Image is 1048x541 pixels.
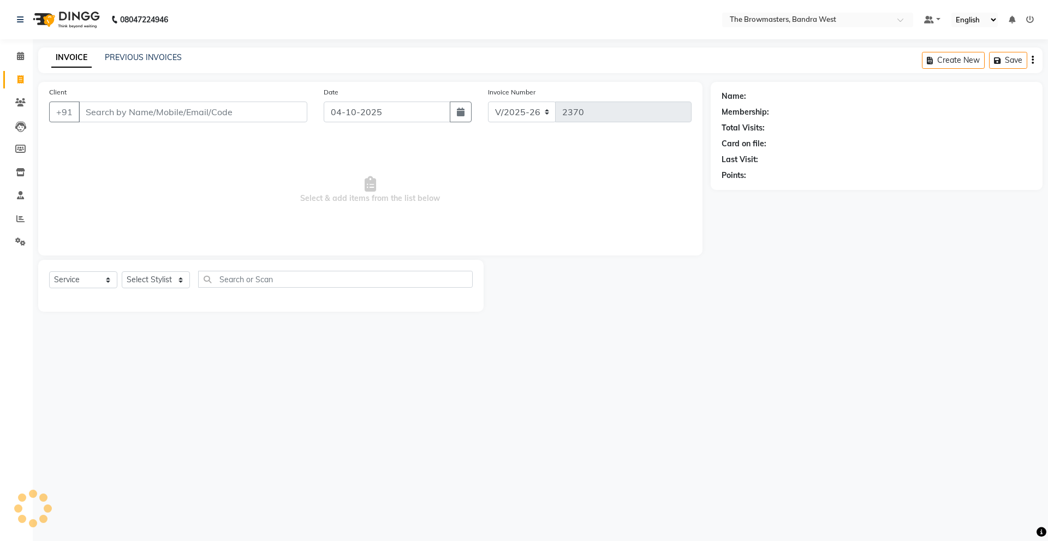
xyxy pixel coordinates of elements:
[120,4,168,35] b: 08047224946
[722,91,746,102] div: Name:
[49,102,80,122] button: +91
[989,52,1027,69] button: Save
[49,135,692,245] span: Select & add items from the list below
[28,4,103,35] img: logo
[722,122,765,134] div: Total Visits:
[79,102,307,122] input: Search by Name/Mobile/Email/Code
[105,52,182,62] a: PREVIOUS INVOICES
[722,154,758,165] div: Last Visit:
[324,87,338,97] label: Date
[198,271,473,288] input: Search or Scan
[722,170,746,181] div: Points:
[722,106,769,118] div: Membership:
[722,138,766,150] div: Card on file:
[49,87,67,97] label: Client
[51,48,92,68] a: INVOICE
[488,87,535,97] label: Invoice Number
[922,52,985,69] button: Create New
